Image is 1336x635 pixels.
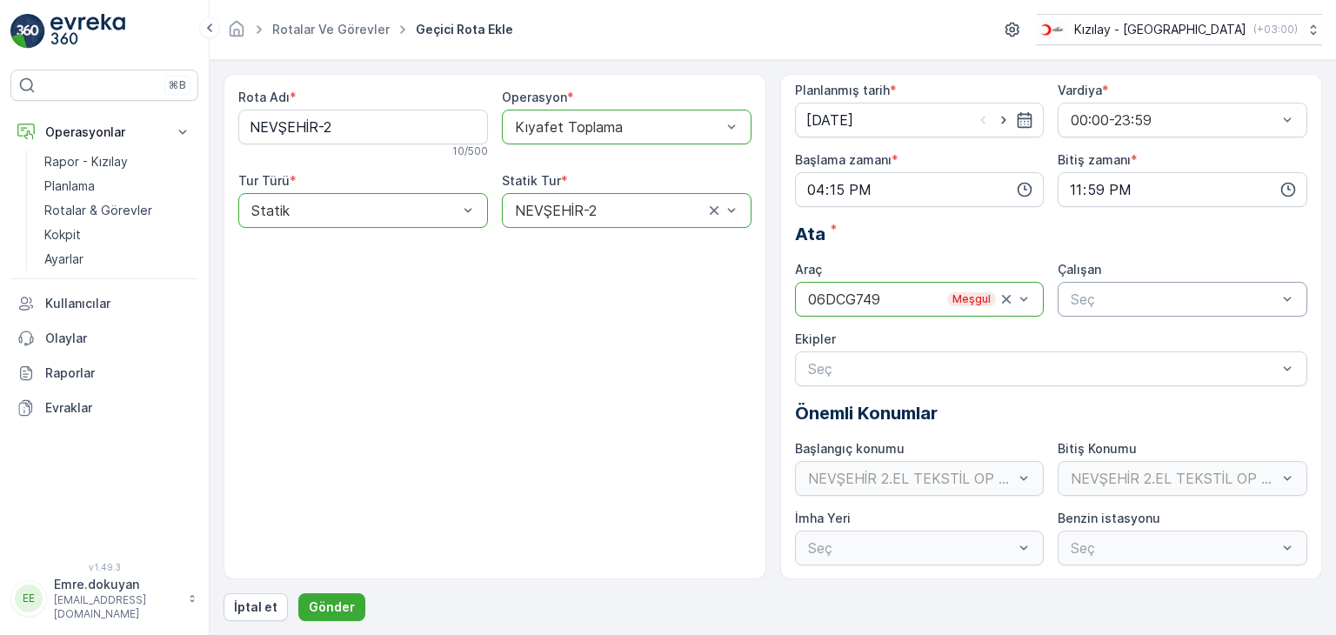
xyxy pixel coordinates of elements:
a: Ana Sayfa [227,26,246,41]
p: ( +03:00 ) [1253,23,1298,37]
a: Rapor - Kızılay [37,150,198,174]
label: Vardiya [1058,83,1102,97]
button: İptal et [224,593,288,621]
a: Olaylar [10,321,198,356]
a: Planlama [37,174,198,198]
p: [EMAIL_ADDRESS][DOMAIN_NAME] [54,593,179,621]
label: Statik Tur [502,173,561,188]
button: Operasyonlar [10,115,198,150]
p: Emre.dokuyan [54,576,179,593]
label: Operasyon [502,90,567,104]
div: EE [15,585,43,612]
p: Ayarlar [44,251,83,268]
button: Gönder [298,593,365,621]
p: Gönder [309,598,355,616]
button: EEEmre.dokuyan[EMAIL_ADDRESS][DOMAIN_NAME] [10,576,198,621]
a: Kokpit [37,223,198,247]
img: k%C4%B1z%C4%B1lay_D5CCths_t1JZB0k.png [1037,20,1067,39]
button: Kızılay - [GEOGRAPHIC_DATA](+03:00) [1037,14,1322,45]
span: Geçici Rota Ekle [412,21,517,38]
label: Tur Türü [238,173,290,188]
p: İptal et [234,598,277,616]
p: Evraklar [45,399,191,417]
p: Olaylar [45,330,191,347]
p: Rotalar & Görevler [44,202,152,219]
p: Seç [1071,289,1277,310]
a: Raporlar [10,356,198,391]
p: Planlama [44,177,95,195]
label: Bitiş zamanı [1058,152,1131,167]
a: Kullanıcılar [10,286,198,321]
p: Seç [808,358,1278,379]
label: Benzin istasyonu [1058,511,1160,525]
label: Çalışan [1058,262,1101,277]
p: Kızılay - [GEOGRAPHIC_DATA] [1074,21,1246,38]
p: Raporlar [45,364,191,382]
p: 10 / 500 [452,144,488,158]
input: dd/mm/yyyy [795,103,1045,137]
p: Rapor - Kızılay [44,153,128,170]
a: Evraklar [10,391,198,425]
label: Rota Adı [238,90,290,104]
img: logo [10,14,45,49]
p: Önemli Konumlar [795,400,1308,426]
label: İmha Yeri [795,511,851,525]
p: Kullanıcılar [45,295,191,312]
label: Ekipler [795,331,836,346]
p: Kokpit [44,226,81,244]
p: Operasyonlar [45,124,164,141]
a: Ayarlar [37,247,198,271]
p: ⌘B [169,78,186,92]
label: Başlama zamanı [795,152,892,167]
a: Rotalar & Görevler [37,198,198,223]
span: v 1.49.3 [10,562,198,572]
img: logo_light-DOdMpM7g.png [50,14,125,49]
a: Rotalar ve Görevler [272,22,390,37]
label: Başlangıç konumu [795,441,905,456]
label: Bitiş Konumu [1058,441,1137,456]
label: Araç [795,262,822,277]
span: Ata [795,221,825,247]
label: Planlanmış tarih [795,83,890,97]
